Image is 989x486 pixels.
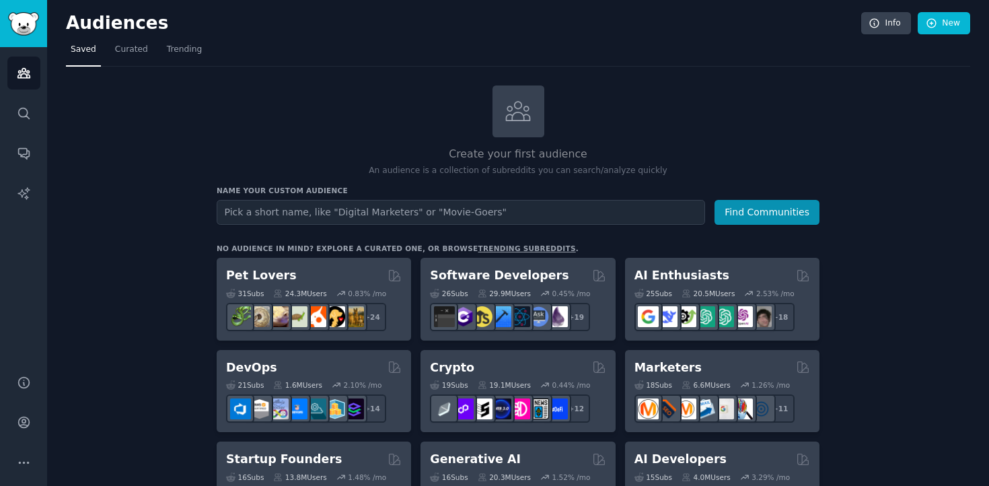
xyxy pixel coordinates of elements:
[230,306,251,327] img: herpetology
[324,306,345,327] img: PetAdvice
[305,398,326,419] img: platformengineering
[358,394,386,423] div: + 14
[509,398,530,419] img: defiblockchain
[478,289,531,298] div: 29.9M Users
[657,306,677,327] img: DeepSeek
[453,306,474,327] img: csharp
[562,394,590,423] div: + 12
[634,359,702,376] h2: Marketers
[861,12,911,35] a: Info
[634,267,729,284] h2: AI Enthusiasts
[713,306,734,327] img: chatgpt_prompts_
[167,44,202,56] span: Trending
[713,398,734,419] img: googleads
[430,267,569,284] h2: Software Developers
[756,289,795,298] div: 2.53 % /mo
[657,398,677,419] img: bigseo
[430,289,468,298] div: 26 Sub s
[552,289,591,298] div: 0.45 % /mo
[115,44,148,56] span: Curated
[430,473,468,482] div: 16 Sub s
[217,165,819,177] p: An audience is a collection of subreddits you can search/analyze quickly
[268,306,289,327] img: leopardgeckos
[634,451,727,468] h2: AI Developers
[682,473,731,482] div: 4.0M Users
[634,380,672,390] div: 18 Sub s
[694,398,715,419] img: Emailmarketing
[634,289,672,298] div: 25 Sub s
[287,398,307,419] img: DevOpsLinks
[752,473,790,482] div: 3.29 % /mo
[682,380,731,390] div: 6.6M Users
[918,12,970,35] a: New
[478,473,531,482] div: 20.3M Users
[478,244,575,252] a: trending subreddits
[226,473,264,482] div: 16 Sub s
[766,394,795,423] div: + 11
[217,186,819,195] h3: Name your custom audience
[732,398,753,419] img: MarketingResearch
[528,398,549,419] img: CryptoNews
[268,398,289,419] img: Docker_DevOps
[732,306,753,327] img: OpenAIDev
[226,359,277,376] h2: DevOps
[249,398,270,419] img: AWS_Certified_Experts
[287,306,307,327] img: turtle
[430,451,521,468] h2: Generative AI
[430,359,474,376] h2: Crypto
[66,39,101,67] a: Saved
[675,306,696,327] img: AItoolsCatalog
[217,200,705,225] input: Pick a short name, like "Digital Marketers" or "Movie-Goers"
[226,267,297,284] h2: Pet Lovers
[547,306,568,327] img: elixir
[71,44,96,56] span: Saved
[110,39,153,67] a: Curated
[547,398,568,419] img: defi_
[434,398,455,419] img: ethfinance
[305,306,326,327] img: cockatiel
[348,473,386,482] div: 1.48 % /mo
[638,398,659,419] img: content_marketing
[715,200,819,225] button: Find Communities
[344,380,382,390] div: 2.10 % /mo
[528,306,549,327] img: AskComputerScience
[348,289,386,298] div: 0.83 % /mo
[217,244,579,253] div: No audience in mind? Explore a curated one, or browse .
[273,289,326,298] div: 24.3M Users
[162,39,207,67] a: Trending
[273,380,322,390] div: 1.6M Users
[634,473,672,482] div: 15 Sub s
[675,398,696,419] img: AskMarketing
[230,398,251,419] img: azuredevops
[343,398,364,419] img: PlatformEngineers
[478,380,531,390] div: 19.1M Users
[358,303,386,331] div: + 24
[562,303,590,331] div: + 19
[66,13,861,34] h2: Audiences
[249,306,270,327] img: ballpython
[8,12,39,36] img: GummySearch logo
[752,380,790,390] div: 1.26 % /mo
[682,289,735,298] div: 20.5M Users
[472,306,492,327] img: learnjavascript
[217,146,819,163] h2: Create your first audience
[324,398,345,419] img: aws_cdk
[694,306,715,327] img: chatgpt_promptDesign
[490,306,511,327] img: iOSProgramming
[434,306,455,327] img: software
[226,451,342,468] h2: Startup Founders
[273,473,326,482] div: 13.8M Users
[226,289,264,298] div: 31 Sub s
[751,398,772,419] img: OnlineMarketing
[226,380,264,390] div: 21 Sub s
[472,398,492,419] img: ethstaker
[552,473,591,482] div: 1.52 % /mo
[430,380,468,390] div: 19 Sub s
[453,398,474,419] img: 0xPolygon
[343,306,364,327] img: dogbreed
[766,303,795,331] div: + 18
[552,380,591,390] div: 0.44 % /mo
[638,306,659,327] img: GoogleGeminiAI
[509,306,530,327] img: reactnative
[490,398,511,419] img: web3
